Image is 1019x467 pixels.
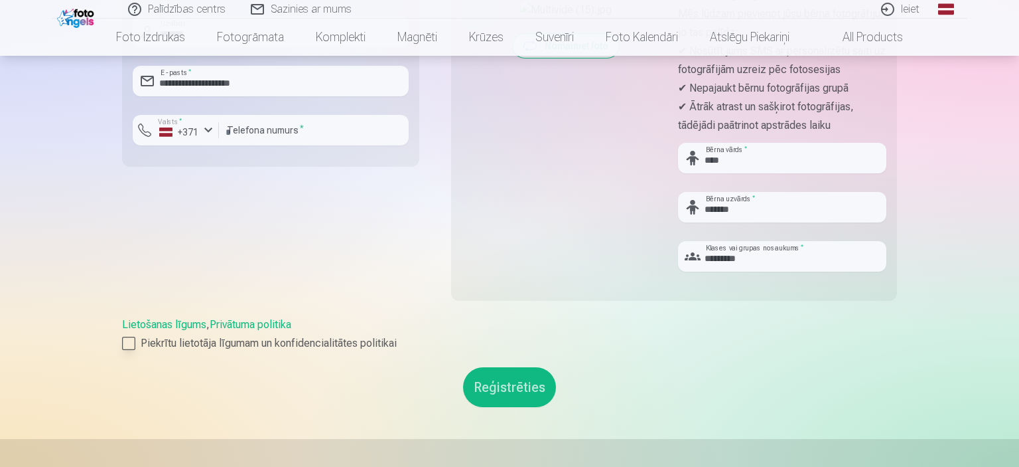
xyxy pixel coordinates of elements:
a: Komplekti [300,19,381,56]
img: /fa1 [57,5,98,28]
a: Atslēgu piekariņi [694,19,805,56]
div: +371 [159,126,199,139]
button: Reģistrēties [463,367,556,407]
a: Suvenīri [519,19,590,56]
a: All products [805,19,919,56]
p: ✔ Nosūtīt jums SMS ar personalizētu saiti uz fotogrāfijām uzreiz pēc fotosesijas [678,42,886,79]
p: ✔ Nepajaukt bērnu fotogrāfijas grupā [678,79,886,98]
div: , [122,317,897,351]
a: Privātuma politika [210,318,291,331]
a: Foto izdrukas [100,19,201,56]
a: Lietošanas līgums [122,318,206,331]
a: Krūzes [453,19,519,56]
button: Valsts*+371 [133,115,219,145]
label: Valsts [154,117,186,127]
p: ✔ Ātrāk atrast un sašķirot fotogrāfijas, tādējādi paātrinot apstrādes laiku [678,98,886,135]
a: Magnēti [381,19,453,56]
a: Foto kalendāri [590,19,694,56]
a: Fotogrāmata [201,19,300,56]
label: Piekrītu lietotāja līgumam un konfidencialitātes politikai [122,335,897,351]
